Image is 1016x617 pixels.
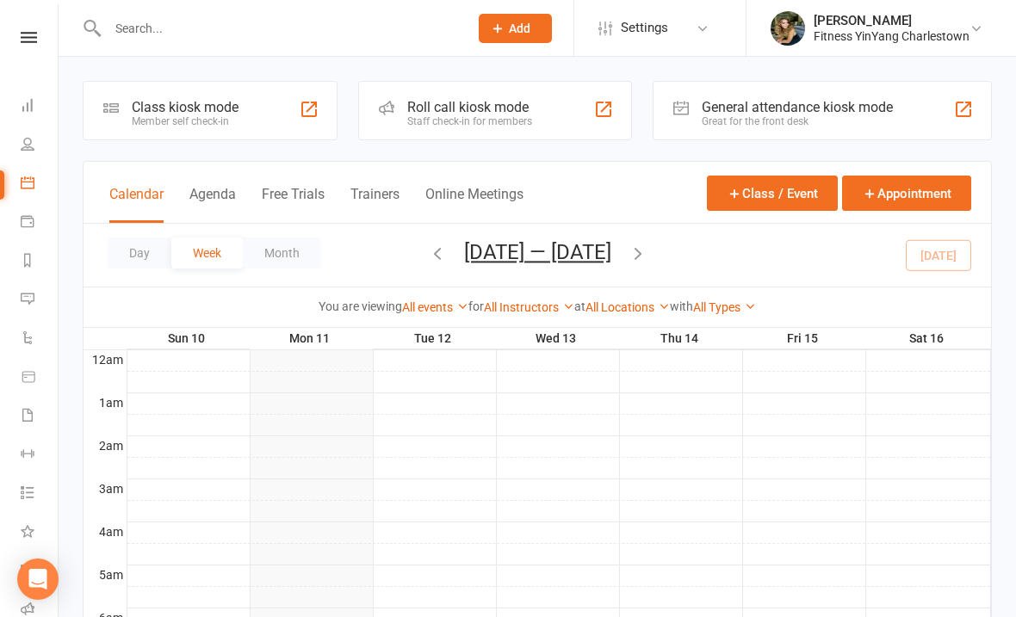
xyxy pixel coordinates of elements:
[742,328,865,349] th: Fri 15
[865,328,991,349] th: Sat 16
[670,299,693,313] strong: with
[693,300,756,314] a: All Types
[84,435,127,457] th: 2am
[621,9,668,47] span: Settings
[250,328,373,349] th: Mon 11
[509,22,530,35] span: Add
[574,299,585,313] strong: at
[132,115,239,127] div: Member self check-in
[468,299,484,313] strong: for
[108,238,171,268] button: Day
[189,186,236,223] button: Agenda
[21,552,59,591] a: General attendance kiosk mode
[425,186,523,223] button: Online Meetings
[402,300,468,314] a: All events
[17,558,59,600] div: Open Intercom Messenger
[702,115,893,127] div: Great for the front desk
[21,243,59,281] a: Reports
[585,300,670,314] a: All Locations
[84,349,127,371] th: 12am
[21,88,59,126] a: Dashboard
[814,28,970,44] div: Fitness YinYang Charlestown
[102,16,456,40] input: Search...
[84,565,127,586] th: 5am
[496,328,619,349] th: Wed 13
[407,115,532,127] div: Staff check-in for members
[707,176,838,211] button: Class / Event
[702,99,893,115] div: General attendance kiosk mode
[373,328,496,349] th: Tue 12
[171,238,243,268] button: Week
[21,514,59,552] a: What's New
[21,204,59,243] a: Payments
[484,300,574,314] a: All Instructors
[350,186,400,223] button: Trainers
[814,13,970,28] div: [PERSON_NAME]
[84,392,127,414] th: 1am
[479,14,552,43] button: Add
[84,521,127,543] th: 4am
[109,186,164,223] button: Calendar
[127,328,250,349] th: Sun 10
[84,478,127,500] th: 3am
[132,99,239,115] div: Class kiosk mode
[407,99,532,115] div: Roll call kiosk mode
[464,240,611,264] button: [DATE] — [DATE]
[243,238,321,268] button: Month
[21,165,59,204] a: Calendar
[771,11,805,46] img: thumb_image1684727916.png
[319,299,402,313] strong: You are viewing
[21,126,59,165] a: People
[619,328,742,349] th: Thu 14
[262,186,325,223] button: Free Trials
[21,359,59,398] a: Product Sales
[842,176,971,211] button: Appointment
